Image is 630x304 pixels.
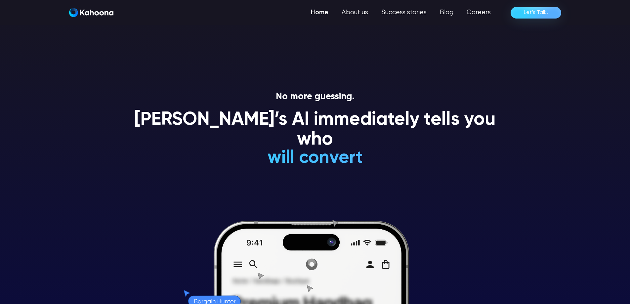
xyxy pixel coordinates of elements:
a: Home [304,6,335,19]
h1: will convert [218,148,412,168]
a: Let’s Talk! [511,7,561,19]
a: home [69,8,113,18]
a: About us [335,6,375,19]
img: Kahoona logo white [69,8,113,17]
h1: [PERSON_NAME]’s AI immediately tells you who [127,110,504,150]
p: No more guessing. [127,91,504,103]
a: Success stories [375,6,433,19]
a: Blog [433,6,460,19]
div: Let’s Talk! [524,7,548,18]
a: Careers [460,6,497,19]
